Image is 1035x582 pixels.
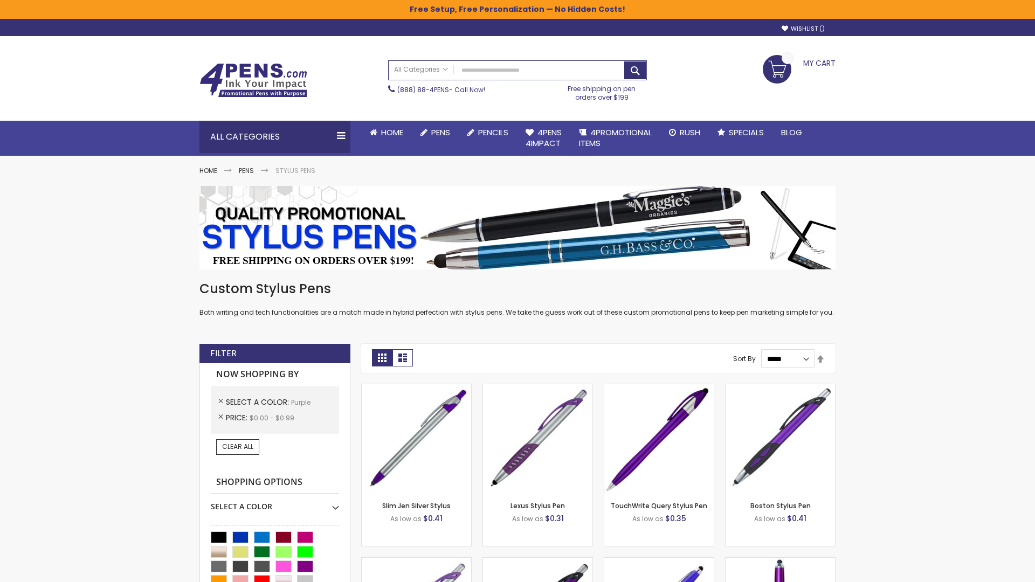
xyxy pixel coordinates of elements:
[545,513,564,524] span: $0.31
[390,514,422,523] span: As low as
[512,514,543,523] span: As low as
[222,442,253,451] span: Clear All
[431,127,450,138] span: Pens
[423,513,443,524] span: $0.41
[665,513,686,524] span: $0.35
[483,557,592,566] a: Lexus Metallic Stylus Pen-Purple
[604,557,714,566] a: Sierra Stylus Twist Pen-Purple
[579,127,652,149] span: 4PROMOTIONAL ITEMS
[604,384,714,494] img: TouchWrite Query Stylus Pen-Purple
[754,514,785,523] span: As low as
[750,501,811,510] a: Boston Stylus Pen
[210,348,237,359] strong: Filter
[660,121,709,144] a: Rush
[570,121,660,156] a: 4PROMOTIONALITEMS
[291,398,310,407] span: Purple
[397,85,485,94] span: - Call Now!
[199,280,836,297] h1: Custom Stylus Pens
[787,513,806,524] span: $0.41
[604,384,714,393] a: TouchWrite Query Stylus Pen-Purple
[459,121,517,144] a: Pencils
[397,85,449,94] a: (888) 88-4PENS
[199,121,350,153] div: All Categories
[211,471,339,494] strong: Shopping Options
[510,501,565,510] a: Lexus Stylus Pen
[226,397,291,407] span: Select A Color
[389,61,453,79] a: All Categories
[199,186,836,269] img: Stylus Pens
[362,557,471,566] a: Boston Silver Stylus Pen-Purple
[394,65,448,74] span: All Categories
[250,413,294,422] span: $0.00 - $0.99
[199,63,307,98] img: 4Pens Custom Pens and Promotional Products
[362,384,471,393] a: Slim Jen Silver Stylus-Purple
[483,384,592,494] img: Lexus Stylus Pen-Purple
[726,557,835,566] a: TouchWrite Command Stylus Pen-Purple
[382,501,451,510] a: Slim Jen Silver Stylus
[733,354,756,363] label: Sort By
[517,121,570,156] a: 4Pens4impact
[726,384,835,494] img: Boston Stylus Pen-Purple
[726,384,835,393] a: Boston Stylus Pen-Purple
[362,384,471,494] img: Slim Jen Silver Stylus-Purple
[632,514,664,523] span: As low as
[478,127,508,138] span: Pencils
[211,494,339,512] div: Select A Color
[239,166,254,175] a: Pens
[611,501,707,510] a: TouchWrite Query Stylus Pen
[199,166,217,175] a: Home
[381,127,403,138] span: Home
[782,25,825,33] a: Wishlist
[216,439,259,454] a: Clear All
[781,127,802,138] span: Blog
[412,121,459,144] a: Pens
[275,166,315,175] strong: Stylus Pens
[680,127,700,138] span: Rush
[483,384,592,393] a: Lexus Stylus Pen-Purple
[709,121,772,144] a: Specials
[199,280,836,317] div: Both writing and tech functionalities are a match made in hybrid perfection with stylus pens. We ...
[729,127,764,138] span: Specials
[372,349,392,366] strong: Grid
[772,121,811,144] a: Blog
[211,363,339,386] strong: Now Shopping by
[557,80,647,102] div: Free shipping on pen orders over $199
[526,127,562,149] span: 4Pens 4impact
[226,412,250,423] span: Price
[361,121,412,144] a: Home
